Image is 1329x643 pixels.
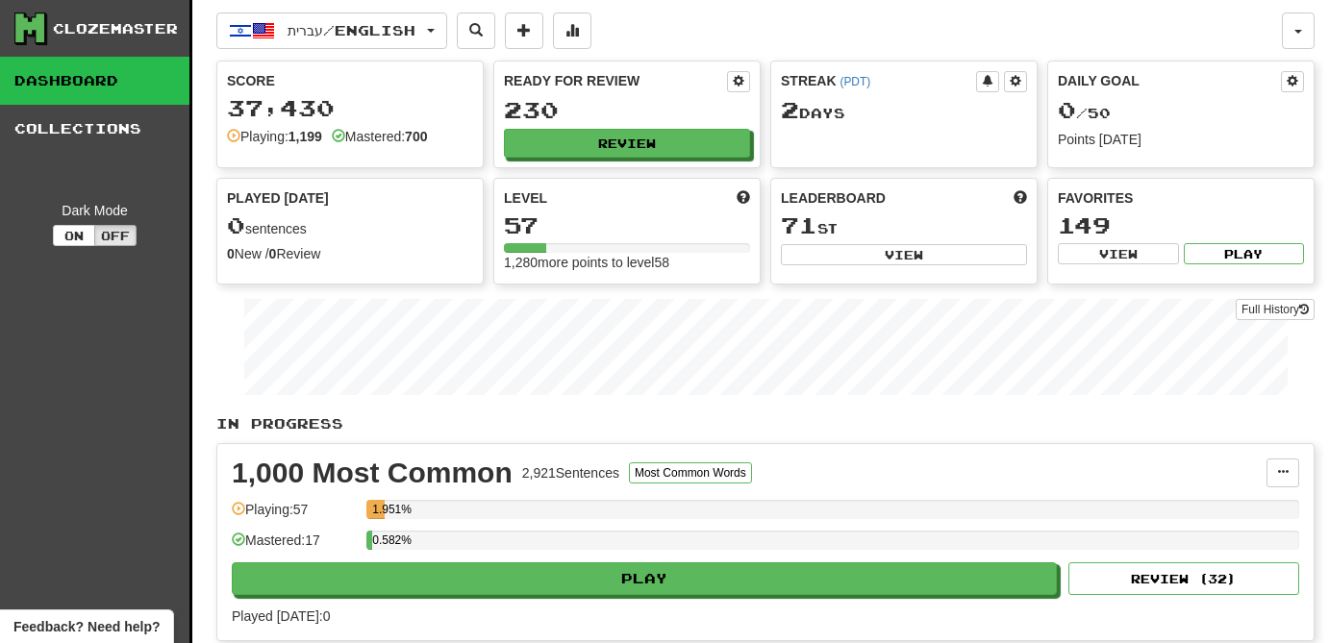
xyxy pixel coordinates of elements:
[288,129,322,144] strong: 1,199
[227,127,322,146] div: Playing:
[504,253,750,272] div: 1,280 more points to level 58
[13,617,160,636] span: Open feedback widget
[1058,130,1304,149] div: Points [DATE]
[232,562,1057,595] button: Play
[737,188,750,208] span: Score more points to level up
[504,71,727,90] div: Ready for Review
[53,19,178,38] div: Clozemaster
[781,244,1027,265] button: View
[1236,299,1315,320] a: Full History
[1058,213,1304,237] div: 149
[1014,188,1027,208] span: This week in points, UTC
[1058,71,1281,92] div: Daily Goal
[840,75,870,88] a: (PDT)
[227,96,473,120] div: 37,430
[1058,243,1179,264] button: View
[232,531,357,562] div: Mastered: 17
[232,458,513,487] div: 1,000 Most Common
[781,211,817,238] span: 71
[1058,96,1076,123] span: 0
[781,213,1027,238] div: st
[332,127,428,146] div: Mastered:
[781,188,886,208] span: Leaderboard
[216,414,1315,433] p: In Progress
[14,201,175,220] div: Dark Mode
[553,12,591,49] button: More stats
[504,129,750,158] button: Review
[53,225,95,246] button: On
[227,244,473,263] div: New / Review
[269,246,277,261] strong: 0
[1058,188,1304,208] div: Favorites
[227,213,473,238] div: sentences
[504,98,750,122] div: 230
[372,500,385,519] div: 1.951%
[232,500,357,532] div: Playing: 57
[504,213,750,237] div: 57
[781,98,1027,123] div: Day s
[504,188,547,208] span: Level
[227,211,245,238] span: 0
[505,12,543,49] button: Add sentence to collection
[1184,243,1305,264] button: Play
[522,463,619,482] div: 2,921 Sentences
[1068,562,1299,595] button: Review (32)
[288,22,415,38] span: עברית / English
[94,225,137,246] button: Off
[457,12,495,49] button: Search sentences
[1058,105,1111,121] span: / 50
[227,188,329,208] span: Played [DATE]
[405,129,427,144] strong: 700
[232,608,330,624] span: Played [DATE]: 0
[629,462,752,483] button: Most Common Words
[216,12,447,49] button: עברית/English
[781,96,799,123] span: 2
[227,71,473,90] div: Score
[781,71,976,90] div: Streak
[227,246,235,261] strong: 0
